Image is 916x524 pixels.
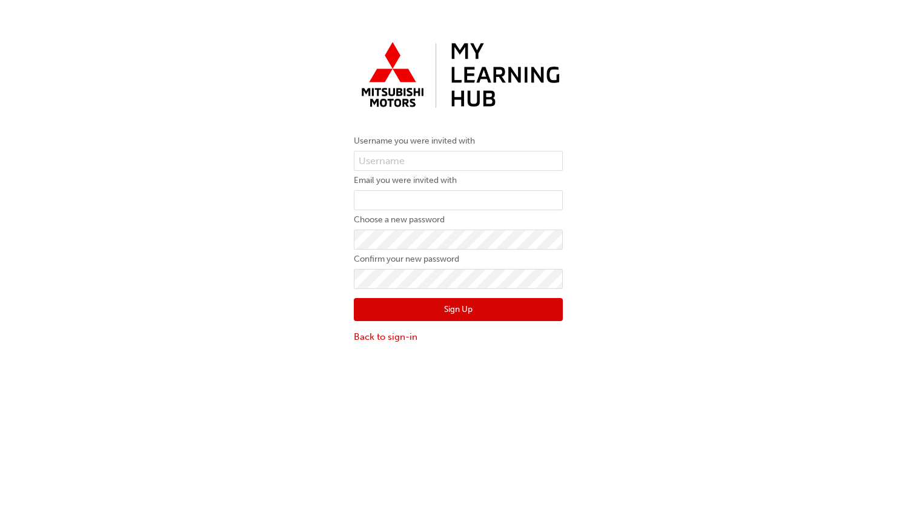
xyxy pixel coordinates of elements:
label: Email you were invited with [354,173,563,188]
input: Username [354,151,563,171]
label: Confirm your new password [354,252,563,267]
label: Choose a new password [354,213,563,227]
button: Sign Up [354,298,563,321]
img: mmal [354,36,563,116]
label: Username you were invited with [354,134,563,148]
a: Back to sign-in [354,330,563,344]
